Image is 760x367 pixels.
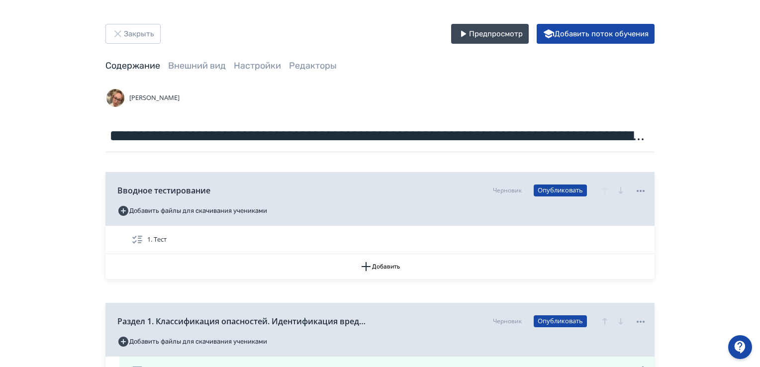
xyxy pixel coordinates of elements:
[105,254,655,279] button: Добавить
[105,60,160,71] a: Содержание
[534,184,587,196] button: Опубликовать
[168,60,226,71] a: Внешний вид
[147,235,167,245] span: 1. Тест
[493,186,522,195] div: Черновик
[451,24,529,44] button: Предпросмотр
[117,184,210,196] span: Вводное тестирование
[105,226,655,254] div: 1. Тест
[117,315,366,327] span: Раздел 1. Классификация опасностей. Идентификация вредных и (или) опасных производственных фактор...
[534,315,587,327] button: Опубликовать
[234,60,281,71] a: Настройки
[117,203,267,219] button: Добавить файлы для скачивания учениками
[117,334,267,350] button: Добавить файлы для скачивания учениками
[105,88,125,108] img: Avatar
[537,24,655,44] button: Добавить поток обучения
[105,24,161,44] button: Закрыть
[129,93,180,103] span: [PERSON_NAME]
[289,60,337,71] a: Редакторы
[493,317,522,326] div: Черновик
